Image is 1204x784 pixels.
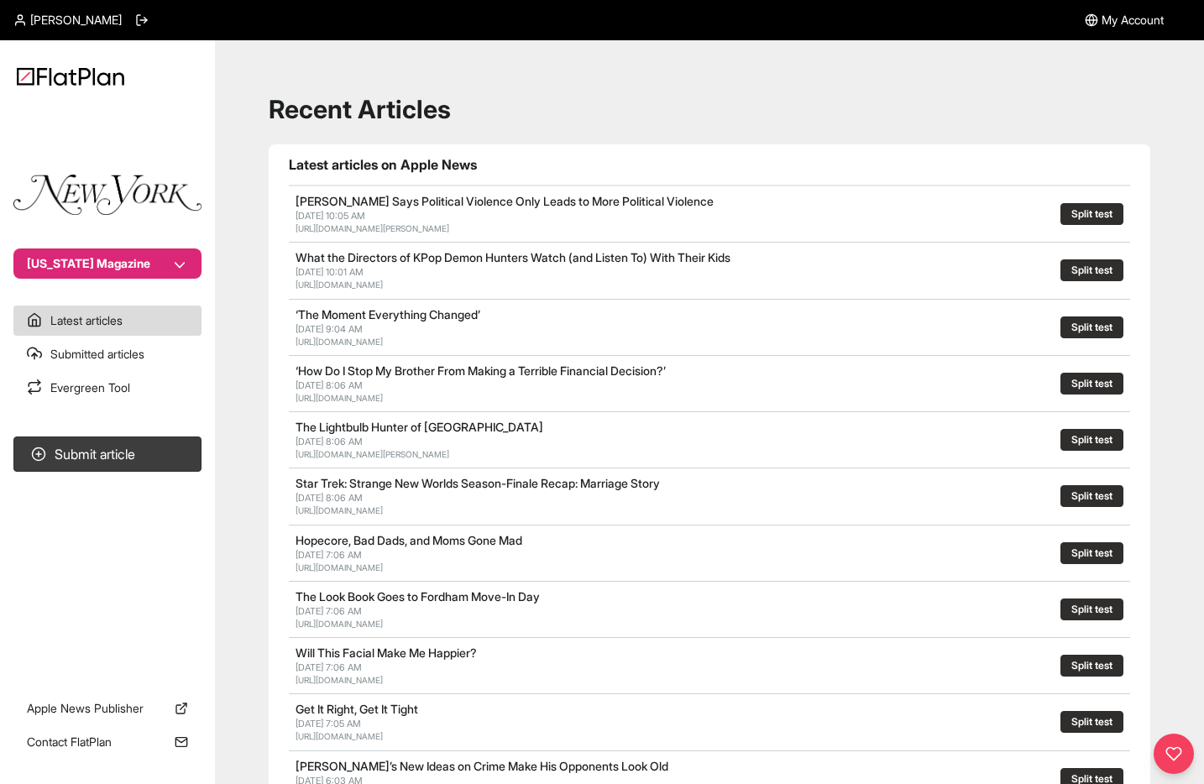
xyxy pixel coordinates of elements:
[296,363,666,378] a: ‘How Do I Stop My Brother From Making a Terrible Financial Decision?’
[296,645,477,660] a: Will This Facial Make Me Happier?
[13,339,202,369] a: Submitted articles
[30,12,122,29] span: [PERSON_NAME]
[296,449,449,459] a: [URL][DOMAIN_NAME][PERSON_NAME]
[17,67,124,86] img: Logo
[1060,598,1123,620] button: Split test
[1060,485,1123,507] button: Split test
[13,175,202,215] img: Publication Logo
[1060,259,1123,281] button: Split test
[1060,373,1123,395] button: Split test
[296,549,362,561] span: [DATE] 7:06 AM
[296,619,383,629] a: [URL][DOMAIN_NAME]
[296,661,362,673] span: [DATE] 7:06 AM
[296,337,383,347] a: [URL][DOMAIN_NAME]
[296,307,480,321] a: ‘The Moment Everything Changed’
[13,693,202,724] a: Apple News Publisher
[296,505,383,515] a: [URL][DOMAIN_NAME]
[269,94,1150,124] h1: Recent Articles
[13,436,202,472] button: Submit article
[1060,429,1123,451] button: Split test
[296,223,449,233] a: [URL][DOMAIN_NAME][PERSON_NAME]
[296,323,363,335] span: [DATE] 9:04 AM
[289,154,1130,175] h1: Latest articles on Apple News
[296,492,363,504] span: [DATE] 8:06 AM
[1060,203,1123,225] button: Split test
[296,194,714,208] a: [PERSON_NAME] Says Political Violence Only Leads to More Political Violence
[296,266,364,278] span: [DATE] 10:01 AM
[1060,542,1123,564] button: Split test
[13,373,202,403] a: Evergreen Tool
[296,589,540,604] a: The Look Book Goes to Fordham Move-In Day
[296,731,383,741] a: [URL][DOMAIN_NAME]
[1060,316,1123,338] button: Split test
[13,248,202,279] button: [US_STATE] Magazine
[13,12,122,29] a: [PERSON_NAME]
[296,605,362,617] span: [DATE] 7:06 AM
[1060,655,1123,677] button: Split test
[296,675,383,685] a: [URL][DOMAIN_NAME]
[13,306,202,336] a: Latest articles
[296,562,383,572] a: [URL][DOMAIN_NAME]
[296,476,660,490] a: Star Trek: Strange New Worlds Season-Finale Recap: Marriage Story
[296,420,543,434] a: The Lightbulb Hunter of [GEOGRAPHIC_DATA]
[296,718,361,729] span: [DATE] 7:05 AM
[296,210,365,222] span: [DATE] 10:05 AM
[296,759,668,773] a: [PERSON_NAME]’s New Ideas on Crime Make His Opponents Look Old
[296,533,522,547] a: Hopecore, Bad Dads, and Moms Gone Mad
[296,393,383,403] a: [URL][DOMAIN_NAME]
[1102,12,1164,29] span: My Account
[296,379,363,391] span: [DATE] 8:06 AM
[296,280,383,290] a: [URL][DOMAIN_NAME]
[13,727,202,757] a: Contact FlatPlan
[296,702,418,716] a: Get It Right, Get It Tight
[1060,711,1123,733] button: Split test
[296,436,363,447] span: [DATE] 8:06 AM
[296,250,730,264] a: What the Directors of KPop Demon Hunters Watch (and Listen To) With Their Kids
